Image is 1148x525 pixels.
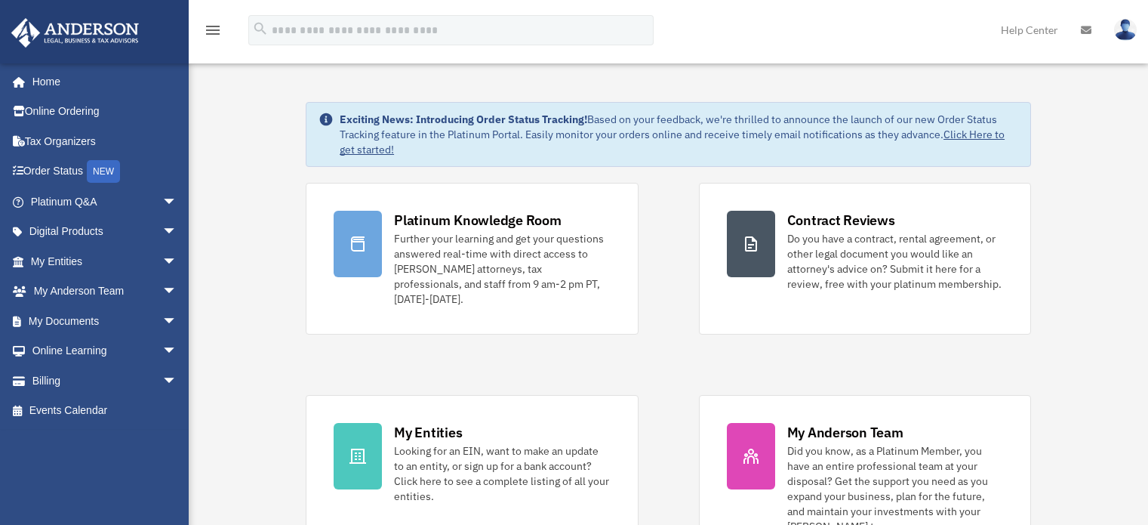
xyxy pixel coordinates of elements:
strong: Exciting News: Introducing Order Status Tracking! [340,113,587,126]
div: My Entities [394,423,462,442]
a: Order StatusNEW [11,156,200,187]
a: Online Learningarrow_drop_down [11,336,200,366]
a: menu [204,26,222,39]
a: Digital Productsarrow_drop_down [11,217,200,247]
a: Billingarrow_drop_down [11,366,200,396]
div: Platinum Knowledge Room [394,211,562,230]
a: Online Ordering [11,97,200,127]
div: NEW [87,160,120,183]
span: arrow_drop_down [162,276,192,307]
a: Platinum Q&Aarrow_drop_down [11,187,200,217]
a: Home [11,66,192,97]
img: Anderson Advisors Platinum Portal [7,18,143,48]
div: Looking for an EIN, want to make an update to an entity, or sign up for a bank account? Click her... [394,443,610,504]
a: My Documentsarrow_drop_down [11,306,200,336]
div: Based on your feedback, we're thrilled to announce the launch of our new Order Status Tracking fe... [340,112,1018,157]
a: My Entitiesarrow_drop_down [11,246,200,276]
span: arrow_drop_down [162,217,192,248]
span: arrow_drop_down [162,306,192,337]
span: arrow_drop_down [162,246,192,277]
i: menu [204,21,222,39]
a: Platinum Knowledge Room Further your learning and get your questions answered real-time with dire... [306,183,638,335]
div: Do you have a contract, rental agreement, or other legal document you would like an attorney's ad... [787,231,1003,292]
img: User Pic [1114,19,1137,41]
a: Events Calendar [11,396,200,426]
div: My Anderson Team [787,423,903,442]
a: Click Here to get started! [340,128,1005,156]
span: arrow_drop_down [162,336,192,367]
span: arrow_drop_down [162,366,192,397]
a: My Anderson Teamarrow_drop_down [11,276,200,307]
i: search [252,20,269,37]
a: Tax Organizers [11,126,200,156]
div: Contract Reviews [787,211,895,230]
a: Contract Reviews Do you have a contract, rental agreement, or other legal document you would like... [699,183,1031,335]
div: Further your learning and get your questions answered real-time with direct access to [PERSON_NAM... [394,231,610,307]
span: arrow_drop_down [162,187,192,218]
